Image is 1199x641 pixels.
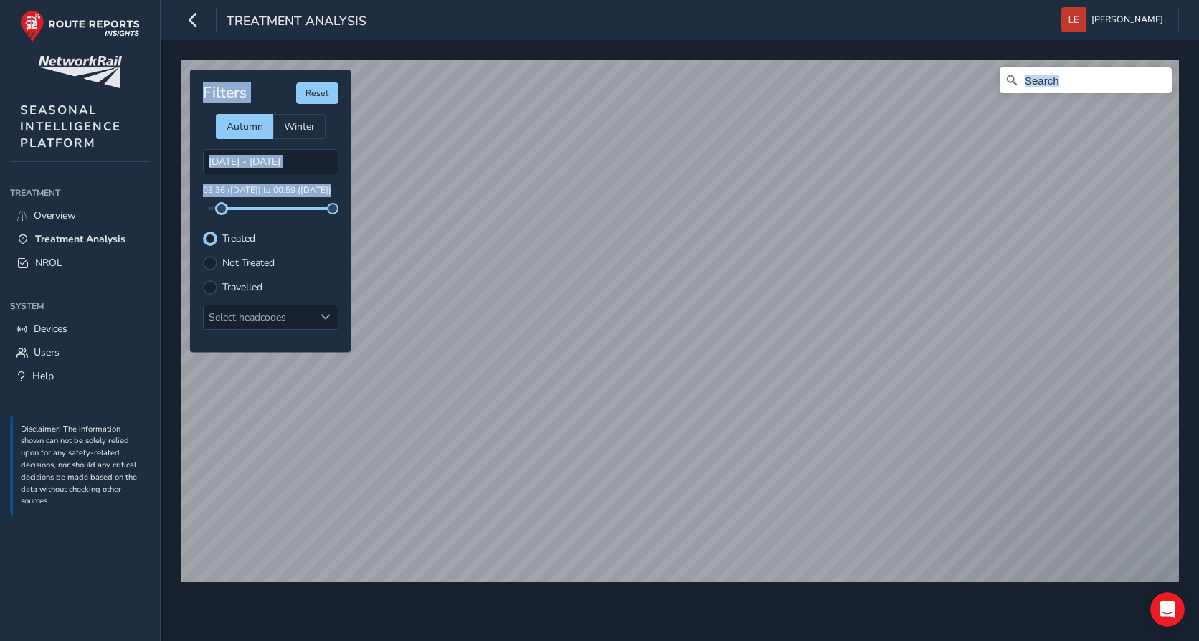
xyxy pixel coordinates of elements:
[32,369,54,383] span: Help
[273,114,326,139] div: Winter
[10,317,150,341] a: Devices
[204,305,314,329] div: Select headcodes
[284,120,315,133] span: Winter
[10,182,150,204] div: Treatment
[1061,7,1168,32] button: [PERSON_NAME]
[216,114,273,139] div: Autumn
[34,322,67,336] span: Devices
[181,60,1179,582] canvas: Map
[10,204,150,227] a: Overview
[227,120,263,133] span: Autumn
[21,424,143,508] p: Disclaimer: The information shown can not be solely relied upon for any safety-related decisions,...
[222,234,255,244] label: Treated
[10,341,150,364] a: Users
[10,251,150,275] a: NROL
[34,346,60,359] span: Users
[203,184,338,197] p: 03:36 ([DATE]) to 00:59 ([DATE])
[203,84,247,102] h4: Filters
[222,258,275,268] label: Not Treated
[1000,67,1172,93] input: Search
[20,10,140,42] img: rr logo
[10,364,150,388] a: Help
[222,282,262,293] label: Travelled
[38,56,122,88] img: customer logo
[10,227,150,251] a: Treatment Analysis
[227,12,366,32] span: Treatment Analysis
[1150,592,1185,627] iframe: Intercom live chat
[10,295,150,317] div: System
[35,256,62,270] span: NROL
[296,82,338,104] button: Reset
[1061,7,1086,32] img: diamond-layout
[34,209,76,222] span: Overview
[35,232,125,246] span: Treatment Analysis
[20,102,121,151] span: SEASONAL INTELLIGENCE PLATFORM
[1091,7,1163,32] span: [PERSON_NAME]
